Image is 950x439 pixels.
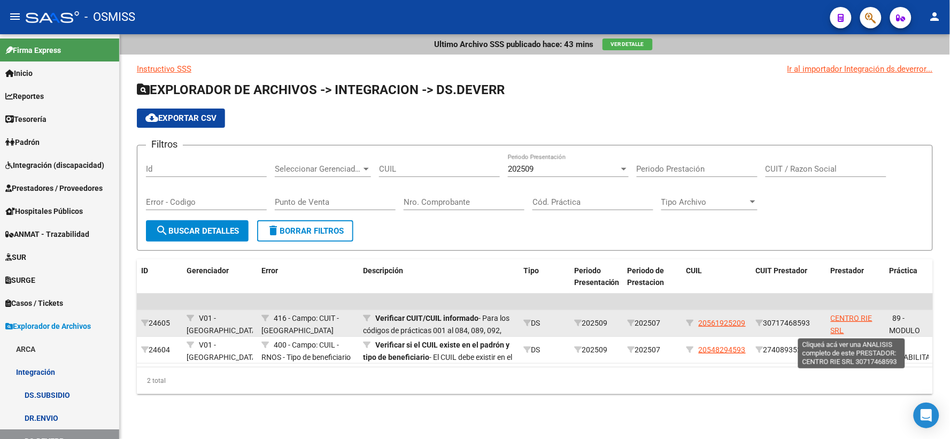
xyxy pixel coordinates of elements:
[257,259,359,295] datatable-header-cell: Error
[756,344,822,356] div: 27408935208
[5,67,33,79] span: Inicio
[375,314,478,322] strong: Verificar CUIT/CUIL informado
[267,224,280,237] mat-icon: delete
[261,266,278,275] span: Error
[363,341,509,361] strong: Verificar si el CUIL existe en el padrón y tipo de beneficiario
[574,266,620,287] span: Periodo Presentación
[756,317,822,329] div: 30717468593
[187,266,229,275] span: Gerenciador
[363,314,513,383] span: - Para los códigos de prácticas 001 al 084, 089, 092, 093 y 094, el CUIT no se encuentra inscript...
[156,226,239,236] span: Buscar Detalles
[628,317,678,329] div: 202507
[611,41,644,47] span: Ver Detalle
[145,111,158,124] mat-icon: cloud_download
[570,259,623,295] datatable-header-cell: Periodo Presentación
[523,344,566,356] div: DS
[5,228,89,240] span: ANMAT - Trazabilidad
[363,266,403,275] span: Descripción
[574,317,619,329] div: 202509
[682,259,752,295] datatable-header-cell: CUIL
[5,113,47,125] span: Tesorería
[275,164,361,174] span: Seleccionar Gerenciador
[137,82,505,97] span: EXPLORADOR DE ARCHIVOS -> INTEGRACION -> DS.DEVERR
[146,137,183,152] h3: Filtros
[435,38,594,50] p: Ultimo Archivo SSS publicado hace: 43 mins
[929,10,941,23] mat-icon: person
[145,113,217,123] span: Exportar CSV
[137,109,225,128] button: Exportar CSV
[661,197,748,207] span: Tipo Archivo
[182,259,257,295] datatable-header-cell: Gerenciador
[5,251,26,263] span: SUR
[623,259,682,295] datatable-header-cell: Periodo de Prestacion
[686,266,702,275] span: CUIL
[9,10,21,23] mat-icon: menu
[137,367,933,394] div: 2 total
[831,341,888,361] span: [PERSON_NAME] [PERSON_NAME]
[603,38,653,50] button: Ver Detalle
[137,259,182,295] datatable-header-cell: ID
[5,90,44,102] span: Reportes
[699,319,746,327] span: 20561925209
[84,5,135,29] span: - OSMISS
[156,224,168,237] mat-icon: search
[756,266,808,275] span: CUIT Prestador
[523,317,566,329] div: DS
[699,345,746,354] span: 20548294593
[787,63,933,75] div: Ir al importador Integración ds.deverror...
[5,297,63,309] span: Casos / Tickets
[914,403,939,428] div: Open Intercom Messenger
[890,266,918,275] span: Práctica
[261,341,351,361] span: 400 - Campo: CUIL - RNOS - Tipo de beneficiario
[628,266,665,287] span: Periodo de Prestacion
[261,314,339,335] span: 416 - Campo: CUIT - [GEOGRAPHIC_DATA]
[267,226,344,236] span: Borrar Filtros
[831,266,864,275] span: Prestador
[257,220,353,242] button: Borrar Filtros
[827,259,885,295] datatable-header-cell: Prestador
[5,274,35,286] span: SURGE
[5,320,91,332] span: Explorador de Archivos
[141,317,178,329] div: 24605
[141,266,148,275] span: ID
[574,344,619,356] div: 202509
[5,44,61,56] span: Firma Express
[519,259,570,295] datatable-header-cell: Tipo
[831,314,872,335] span: CENTRO RIE SRL
[5,159,104,171] span: Integración (discapacidad)
[5,205,83,217] span: Hospitales Públicos
[359,259,519,295] datatable-header-cell: Descripción
[628,344,678,356] div: 202507
[363,341,512,398] span: - El CUIL debe existir en el padrón de la Obra Social, y no debe ser del tipo beneficiario adhere...
[508,164,534,174] span: 202509
[885,259,933,295] datatable-header-cell: Práctica
[137,64,191,74] a: Instructivo SSS
[141,344,178,356] div: 24604
[523,266,539,275] span: Tipo
[5,182,103,194] span: Prestadores / Proveedores
[5,136,40,148] span: Padrón
[752,259,827,295] datatable-header-cell: CUIT Prestador
[146,220,249,242] button: Buscar Detalles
